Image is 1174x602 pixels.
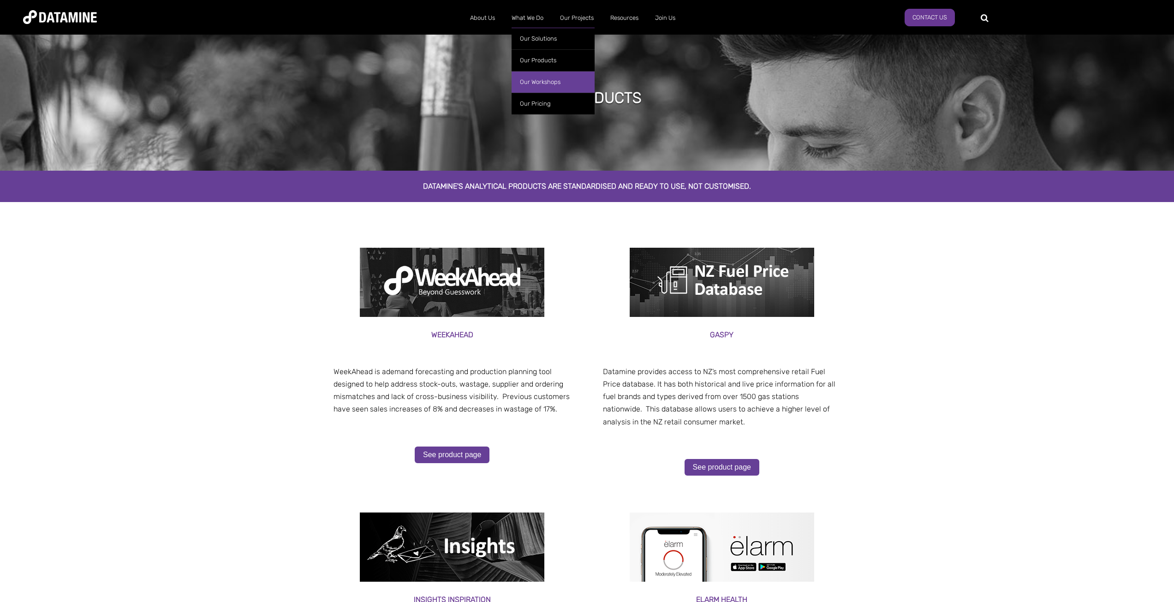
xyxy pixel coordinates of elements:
[602,6,647,30] a: Resources
[503,6,552,30] a: What We Do
[360,248,544,317] img: weekahead product page2
[685,459,759,476] a: See product page
[324,182,850,191] h2: Datamine's analytical products are standardised and ready to use, not customised.
[334,328,571,341] h3: Weekahead
[630,513,814,582] img: Image for website 400 x 150
[360,513,544,582] img: Insights product page
[552,6,602,30] a: Our Projects
[512,93,595,114] a: Our Pricing
[603,367,835,426] span: Datamine provides access to NZ’s most comprehensive retail Fuel Price database. It has both histo...
[512,71,595,93] a: Our Workshops
[905,9,955,26] a: Contact Us
[334,365,571,416] p: demand forecasting and production planning tool designed to help address stock-outs, wastage, sup...
[334,367,386,376] span: WeekAhead is a
[415,447,489,463] a: See product page
[334,350,375,359] span: our platform
[462,6,503,30] a: About Us
[324,204,369,213] span: Product page
[647,6,684,30] a: Join Us
[603,328,840,341] h3: Gaspy
[512,28,595,49] a: Our Solutions
[23,10,97,24] img: Datamine
[630,248,814,317] img: NZ fuel price logo of petrol pump, Gaspy product page1
[512,49,595,71] a: Our Products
